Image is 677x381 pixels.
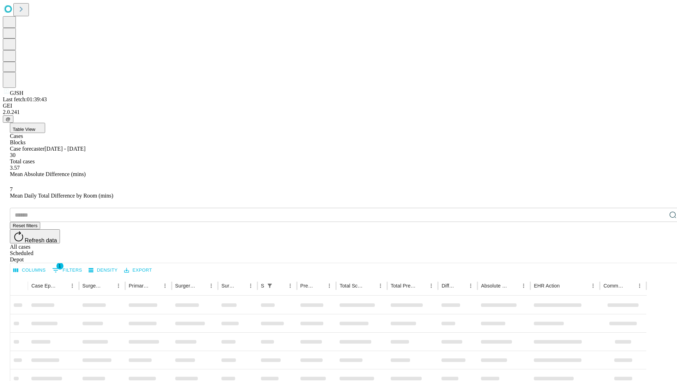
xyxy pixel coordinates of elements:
button: Menu [206,281,216,291]
span: [DATE] - [DATE] [44,146,85,152]
button: Sort [366,281,376,291]
div: Total Predicted Duration [391,283,416,289]
button: Reset filters [10,222,40,229]
button: Sort [625,281,635,291]
div: 2.0.241 [3,109,674,115]
button: Show filters [50,265,84,276]
div: Primary Service [129,283,149,289]
button: Menu [376,281,385,291]
span: @ [6,116,11,122]
button: Refresh data [10,229,60,243]
button: Menu [285,281,295,291]
button: Sort [456,281,466,291]
button: Sort [196,281,206,291]
span: Table View [13,127,35,132]
button: Sort [416,281,426,291]
button: Table View [10,123,45,133]
button: Sort [236,281,246,291]
div: Absolute Difference [481,283,508,289]
button: Sort [509,281,519,291]
div: 1 active filter [265,281,275,291]
span: 3.57 [10,165,20,171]
div: Surgery Name [175,283,196,289]
button: Sort [104,281,114,291]
button: @ [3,115,13,123]
span: Mean Absolute Difference (mins) [10,171,86,177]
span: 30 [10,152,16,158]
button: Menu [246,281,256,291]
button: Menu [67,281,77,291]
span: 1 [56,262,63,270]
span: GJSH [10,90,23,96]
span: Mean Daily Total Difference by Room (mins) [10,193,113,199]
div: EHR Action [534,283,560,289]
button: Sort [150,281,160,291]
button: Sort [315,281,324,291]
button: Show filters [265,281,275,291]
span: Total cases [10,158,35,164]
div: Case Epic Id [31,283,57,289]
div: Surgeon Name [83,283,103,289]
span: Last fetch: 01:39:43 [3,96,47,102]
button: Export [122,265,154,276]
button: Sort [560,281,570,291]
div: Difference [441,283,455,289]
button: Density [87,265,120,276]
button: Menu [519,281,529,291]
button: Sort [57,281,67,291]
span: Reset filters [13,223,37,228]
div: Comments [603,283,624,289]
span: 7 [10,186,13,192]
span: Case forecaster [10,146,44,152]
button: Menu [114,281,123,291]
div: Scheduled In Room Duration [261,283,264,289]
button: Menu [160,281,170,291]
button: Select columns [12,265,48,276]
div: Predicted In Room Duration [300,283,314,289]
span: Refresh data [25,237,57,243]
div: GEI [3,103,674,109]
button: Menu [588,281,598,291]
button: Menu [324,281,334,291]
button: Menu [635,281,645,291]
button: Menu [466,281,476,291]
button: Sort [275,281,285,291]
button: Menu [426,281,436,291]
div: Surgery Date [221,283,235,289]
div: Total Scheduled Duration [340,283,365,289]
